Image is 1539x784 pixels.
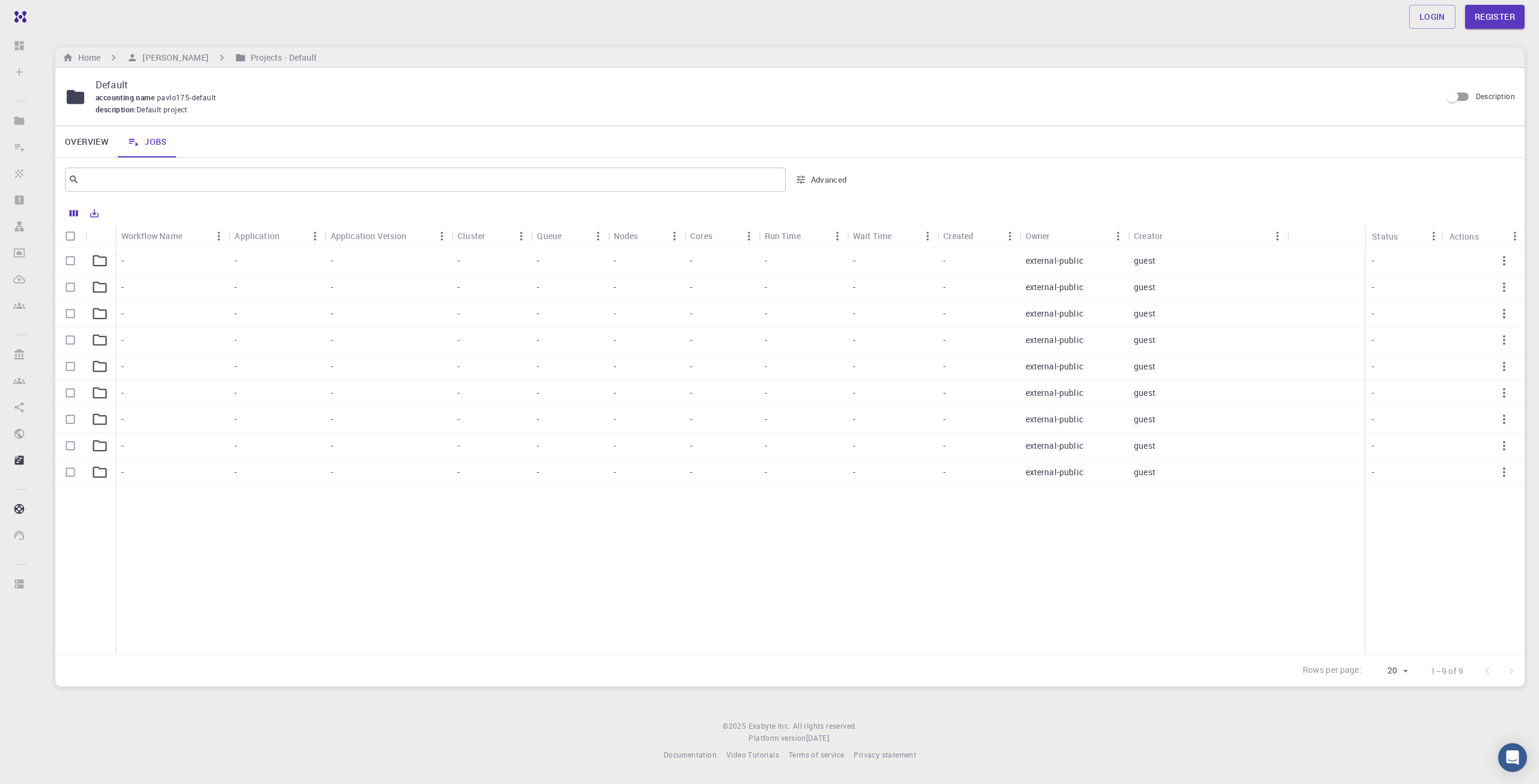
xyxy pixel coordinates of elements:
p: external-public [1026,466,1083,478]
p: - [943,281,946,293]
p: - [537,281,539,293]
span: Video Tutorials [726,750,779,759]
span: © 2025 [723,720,748,732]
img: logo [10,11,26,23]
p: - [690,281,693,293]
p: - [234,281,237,293]
span: Default project [136,104,188,116]
p: - [765,440,767,452]
span: description : [96,104,136,116]
p: - [234,387,237,399]
div: Status [1366,225,1443,248]
button: Menu [1505,226,1525,246]
button: Menu [1109,226,1128,246]
p: - [943,440,946,452]
button: Advanced [791,170,853,189]
p: - [690,413,693,425]
p: - [537,334,539,346]
p: Rows per page: [1303,664,1362,678]
p: - [614,334,616,346]
p: - [614,308,616,320]
p: external-public [1026,255,1083,267]
p: - [853,281,855,293]
p: - [121,466,124,478]
p: - [331,360,333,372]
p: - [121,360,124,372]
p: external-public [1026,334,1083,346]
p: - [234,440,237,452]
div: Queue [531,224,607,248]
p: - [331,308,333,320]
p: guest [1134,466,1155,478]
p: - [1372,440,1374,452]
p: - [765,281,767,293]
p: - [457,413,460,425]
p: - [765,255,767,267]
span: [DATE] . [806,733,831,743]
div: Actions [1449,225,1479,248]
p: - [331,334,333,346]
p: - [1372,466,1374,478]
div: Created [937,224,1019,248]
div: Application [234,224,280,248]
p: - [853,360,855,372]
p: - [537,387,539,399]
p: Default [96,77,1431,92]
p: - [457,308,460,320]
button: Sort [973,226,993,246]
span: Description [1476,91,1515,101]
p: - [537,466,539,478]
button: Menu [665,226,684,246]
p: guest [1134,255,1155,267]
p: - [121,255,124,267]
p: - [1372,281,1374,293]
p: - [234,308,237,320]
p: - [690,466,693,478]
p: - [614,413,616,425]
nav: breadcrumb [60,51,320,64]
p: - [765,360,767,372]
button: Sort [280,226,299,246]
button: Sort [1398,226,1417,246]
div: Nodes [614,224,638,248]
p: - [943,466,946,478]
button: Menu [1268,226,1287,246]
div: Application Version [325,224,451,248]
div: Run Time [765,224,801,248]
div: Workflow Name [121,224,182,248]
p: - [234,255,237,267]
p: - [690,308,693,320]
button: Menu [305,226,325,246]
button: Menu [1424,226,1443,246]
p: - [690,255,693,267]
span: All rights reserved. [793,720,857,732]
a: Overview [55,126,118,157]
div: Actions [1443,225,1525,248]
p: - [765,334,767,346]
button: Menu [739,226,759,246]
span: accounting name [96,93,157,102]
button: Menu [918,226,937,246]
p: - [943,308,946,320]
span: Platform version [748,732,806,744]
div: Creator [1128,224,1287,248]
p: guest [1134,387,1155,399]
div: Cores [684,224,758,248]
p: - [690,387,693,399]
p: - [1372,360,1374,372]
div: Application Version [331,224,407,248]
p: - [853,255,855,267]
div: Wait Time [853,224,892,248]
button: Sort [1163,226,1182,246]
a: Login [1409,5,1455,29]
p: - [457,255,460,267]
p: - [765,413,767,425]
div: Run Time [759,224,847,248]
p: - [331,466,333,478]
span: Exabyte Inc. [748,721,791,731]
p: - [331,387,333,399]
div: Creator [1134,224,1163,248]
button: Export [84,204,105,223]
p: - [943,255,946,267]
p: - [1372,308,1374,320]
